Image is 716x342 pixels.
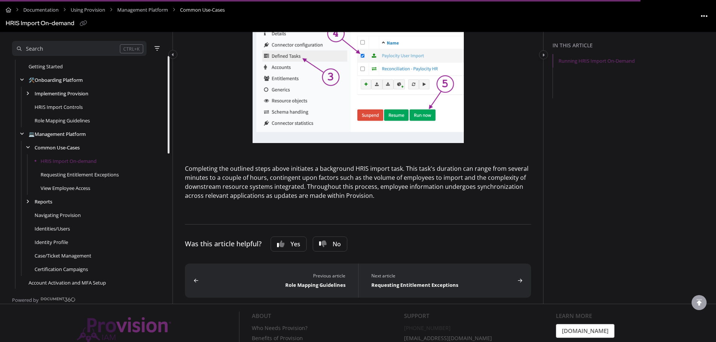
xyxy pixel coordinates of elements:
div: Was this article helpful? [185,239,262,249]
a: Management Platform [117,5,168,15]
a: Who Needs Provision? [252,324,398,334]
a: Role Mapping Guidelines [35,117,90,124]
button: Category toggle [539,50,548,59]
a: Certification Campaigns [35,265,88,273]
a: Documentation [23,5,59,15]
a: Implementing Provision [35,90,88,97]
div: About [252,312,398,324]
a: [PHONE_NUMBER] [404,324,550,334]
div: arrow [18,77,26,84]
button: Search [12,41,147,56]
a: [DOMAIN_NAME] [556,324,615,338]
a: Identities/Users [35,225,70,232]
a: HRIS Import Controls [35,103,83,111]
button: Role Mapping Guidelines [185,264,358,298]
a: Requesting Entitlement Exceptions [41,171,119,178]
a: Powered by Document360 - opens in a new tab [12,295,76,304]
a: Management Platform [29,130,86,138]
div: Next article [371,273,515,280]
a: Common Use-Cases [35,144,80,151]
button: Article more options [698,10,710,22]
a: Getting Started [29,63,63,70]
a: Navigating Provision [35,211,81,219]
div: Learn More [556,312,702,324]
a: Running HRIS Import On-Demand [559,57,635,65]
div: arrow [18,131,26,138]
button: Category toggle [168,50,177,59]
a: View Employee Access [41,184,90,192]
div: Previous article [201,273,345,280]
img: Document360 [41,297,76,302]
div: HRIS Import On-demand [6,18,74,29]
div: arrow [24,144,32,151]
span: 📖 [23,50,29,56]
p: Completing the outlined steps above initiates a background HRIS import task. This task's duration... [185,164,531,200]
div: Role Mapping Guidelines [201,280,345,289]
div: arrow [24,90,32,97]
div: Search [26,45,43,53]
span: Powered by [12,296,39,304]
div: Requesting Entitlement Exceptions [371,280,515,289]
a: Reports [35,198,52,205]
button: Yes [271,237,307,252]
span: 🛠️ [29,77,35,83]
a: Account Activation and MFA Setup [29,279,106,286]
a: Using Provision [71,5,105,15]
a: HRIS Import On-demand [41,157,97,165]
a: Case/Ticket Management [35,252,91,259]
div: CTRL+K [120,44,143,53]
button: Copy link of [77,18,89,30]
button: Requesting Entitlement Exceptions [358,264,531,298]
div: Support [404,312,550,324]
span: Common Use-Cases [180,5,225,15]
div: scroll to top [692,295,707,310]
div: arrow [24,198,32,205]
a: Home [6,5,11,15]
a: Identity Profile [35,238,68,246]
button: Filter [153,44,162,53]
button: No [313,237,347,252]
span: 💻 [29,131,35,137]
a: Onboarding Platform [29,76,83,84]
div: In this article [553,41,713,50]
